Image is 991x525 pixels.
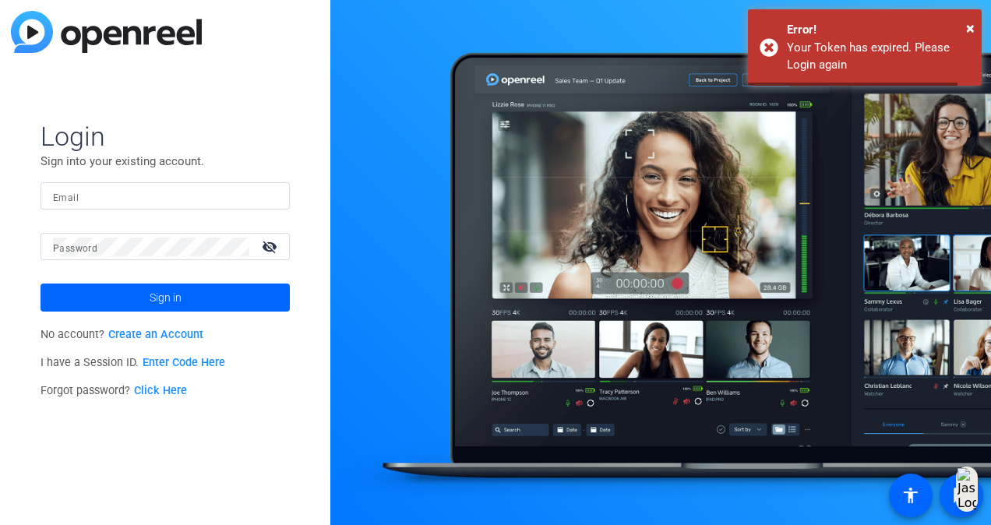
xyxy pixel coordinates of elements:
[53,187,277,206] input: Enter Email Address
[41,356,225,369] span: I have a Session ID.
[41,284,290,312] button: Sign in
[53,243,97,254] mat-label: Password
[901,486,920,505] mat-icon: accessibility
[41,153,290,170] p: Sign into your existing account.
[787,21,970,39] div: Error!
[41,328,203,341] span: No account?
[11,11,202,53] img: blue-gradient.svg
[966,16,975,40] button: Close
[41,384,187,397] span: Forgot password?
[41,120,290,153] span: Login
[150,278,182,317] span: Sign in
[787,39,970,74] div: Your Token has expired. Please Login again
[134,384,187,397] a: Click Here
[252,235,290,258] mat-icon: visibility_off
[966,19,975,37] span: ×
[143,356,225,369] a: Enter Code Here
[108,328,203,341] a: Create an Account
[952,486,971,505] mat-icon: message
[53,192,79,203] mat-label: Email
